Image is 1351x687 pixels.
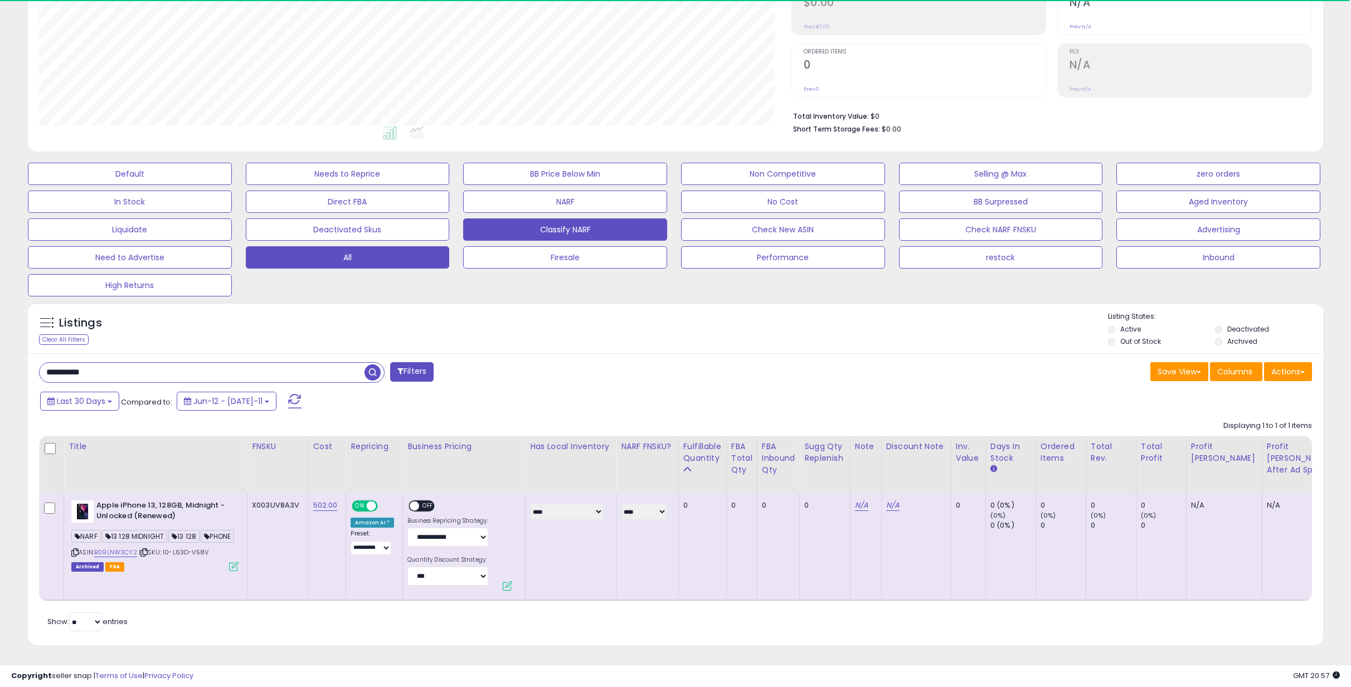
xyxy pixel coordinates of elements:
[28,246,232,269] button: Need to Advertise
[390,362,434,382] button: Filters
[57,396,105,407] span: Last 30 Days
[1223,421,1312,431] div: Displaying 1 to 1 of 1 items
[1116,191,1320,213] button: Aged Inventory
[990,464,997,474] small: Days In Stock.
[681,218,885,241] button: Check New ASIN
[793,109,1304,122] li: $0
[621,441,673,452] div: NARF FNSKU?
[1116,246,1320,269] button: Inbound
[990,500,1036,510] div: 0 (0%)
[69,441,242,452] div: Title
[1120,337,1161,346] label: Out of Stock
[246,163,450,185] button: Needs to Reprice
[1141,441,1182,464] div: Total Profit
[351,441,398,452] div: Repricing
[886,441,946,452] div: Discount Note
[1041,511,1056,520] small: (0%)
[95,670,143,681] a: Terms of Use
[39,334,89,345] div: Clear All Filters
[463,218,667,241] button: Classify NARF
[956,441,981,464] div: Inv. value
[177,392,276,411] button: Jun-12 - [DATE]-11
[11,671,193,681] div: seller snap | |
[1227,324,1269,334] label: Deactivated
[71,562,104,572] span: Listings that have been deleted from Seller Central
[40,392,119,411] button: Last 30 Days
[1041,520,1086,530] div: 0
[313,500,338,511] a: 502.00
[526,436,616,492] th: CSV column name: cust_attr_2_Has Local Inventory
[1217,366,1252,377] span: Columns
[71,500,239,570] div: ASIN:
[762,500,791,510] div: 0
[990,511,1006,520] small: (0%)
[616,436,678,492] th: CSV column name: cust_attr_4_NARF FNSKU?
[463,246,667,269] button: Firesale
[1293,670,1340,681] span: 2025-08-13 20:57 GMT
[990,441,1031,464] div: Days In Stock
[1091,441,1131,464] div: Total Rev.
[353,501,367,511] span: ON
[144,670,193,681] a: Privacy Policy
[1150,362,1208,381] button: Save View
[351,530,394,555] div: Preset:
[463,163,667,185] button: BB Price Below Min
[1070,49,1311,55] span: ROI
[1091,520,1136,530] div: 0
[804,441,845,464] div: Sugg Qty Replenish
[1091,511,1106,520] small: (0%)
[1141,511,1156,520] small: (0%)
[1070,23,1091,30] small: Prev: N/A
[1210,362,1262,381] button: Columns
[530,441,611,452] div: Has Local Inventory
[681,163,885,185] button: Non Competitive
[681,191,885,213] button: No Cost
[246,246,450,269] button: All
[1264,362,1312,381] button: Actions
[121,397,172,407] span: Compared to:
[28,274,232,296] button: High Returns
[899,163,1103,185] button: Selling @ Max
[1227,337,1257,346] label: Archived
[681,246,885,269] button: Performance
[990,520,1036,530] div: 0 (0%)
[351,518,394,528] div: Amazon AI *
[313,441,342,452] div: Cost
[407,556,488,564] label: Quantity Discount Strategy:
[683,441,722,464] div: Fulfillable Quantity
[956,500,977,510] div: 0
[376,501,394,511] span: OFF
[1070,59,1311,74] h2: N/A
[881,436,951,492] th: CSV column name: cust_attr_5_Discount Note
[1041,500,1086,510] div: 0
[419,501,437,511] span: OFF
[1141,520,1186,530] div: 0
[804,49,1046,55] span: Ordered Items
[1141,500,1186,510] div: 0
[252,441,304,452] div: FNSKU
[899,246,1103,269] button: restock
[804,500,842,510] div: 0
[28,218,232,241] button: Liquidate
[407,517,488,525] label: Business Repricing Strategy:
[1116,163,1320,185] button: zero orders
[11,670,52,681] strong: Copyright
[1091,500,1136,510] div: 0
[886,500,900,511] a: N/A
[855,500,868,511] a: N/A
[252,500,300,510] div: X003UV8A3V
[683,500,718,510] div: 0
[1120,324,1141,334] label: Active
[762,441,795,476] div: FBA inbound Qty
[59,315,102,331] h5: Listings
[201,530,234,543] span: PHONE
[47,616,128,627] span: Show: entries
[71,500,94,523] img: 31tyUh1todL._SL40_.jpg
[899,218,1103,241] button: Check NARF FNSKU
[168,530,200,543] span: 13 128
[804,23,830,30] small: Prev: $0.00
[804,86,819,92] small: Prev: 0
[882,124,901,134] span: $0.00
[71,530,101,543] span: NARF
[246,218,450,241] button: Deactivated Skus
